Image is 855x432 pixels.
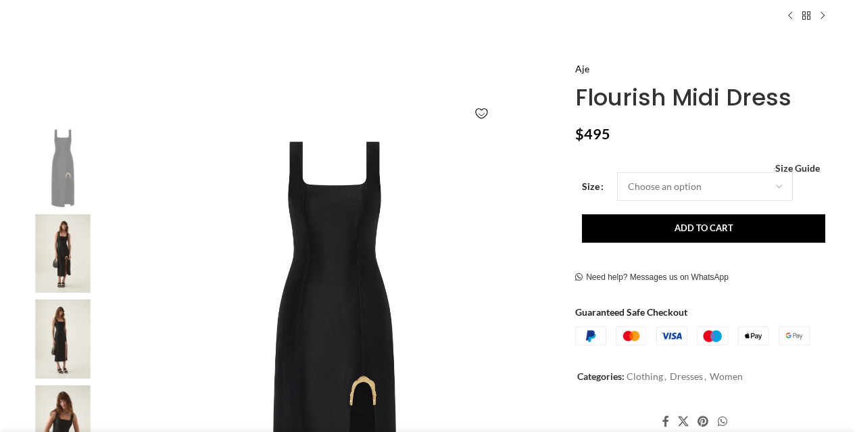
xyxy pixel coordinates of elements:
strong: Guaranteed Safe Checkout [575,306,687,318]
span: $ [575,125,584,143]
a: Dresses [670,370,703,382]
span: , [664,369,666,384]
a: WhatsApp social link [713,412,731,432]
img: guaranteed-safe-checkout-bordered.j [575,327,810,345]
a: Facebook social link [658,412,673,432]
span: Categories: [577,370,625,382]
a: Next product [814,7,831,24]
a: Pinterest social link [693,412,713,432]
a: Aje [575,62,589,76]
span: , [704,369,706,384]
a: Need help? Messages us on WhatsApp [575,272,729,283]
a: X social link [674,412,693,432]
img: aje [22,214,104,293]
button: Add to cart [582,214,825,243]
h1: Flourish Midi Dress [575,84,830,112]
label: Size [582,179,604,194]
a: Women [710,370,743,382]
img: Flourish Midi Dress [22,299,104,379]
bdi: 495 [575,125,610,143]
a: Clothing [627,370,663,382]
img: Aje Black Dresses [22,128,104,208]
a: Previous product [782,7,798,24]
